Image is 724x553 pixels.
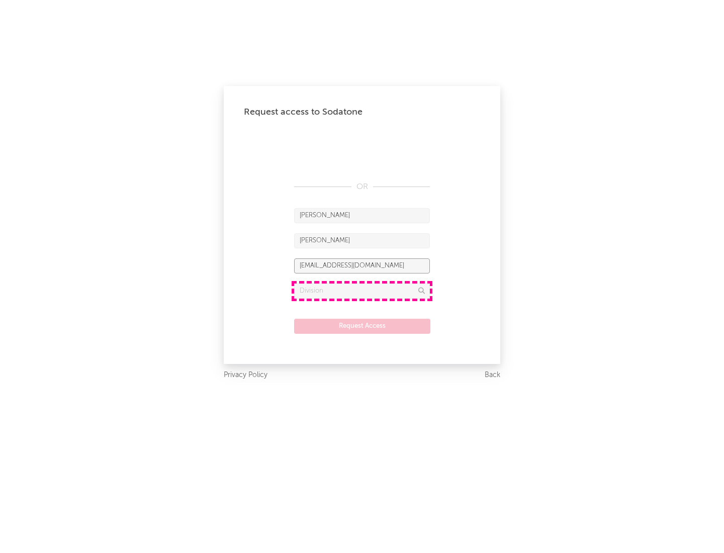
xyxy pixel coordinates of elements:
[294,258,430,273] input: Email
[294,319,430,334] button: Request Access
[224,369,267,382] a: Privacy Policy
[294,181,430,193] div: OR
[294,208,430,223] input: First Name
[294,284,430,299] input: Division
[294,233,430,248] input: Last Name
[485,369,500,382] a: Back
[244,106,480,118] div: Request access to Sodatone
